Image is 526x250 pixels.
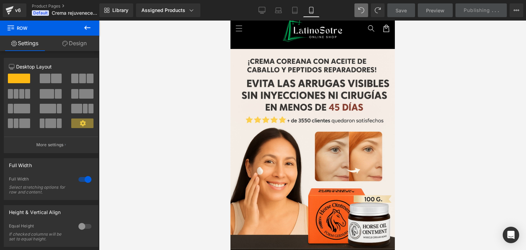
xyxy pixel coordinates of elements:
[270,3,287,17] a: Laptop
[9,63,93,70] p: Desktop Layout
[9,159,32,168] div: Full Width
[9,205,61,215] div: Height & Vertical Align
[3,3,26,17] a: v6
[254,3,270,17] a: Desktop
[9,176,72,184] div: Full Width
[9,232,71,241] div: If checked columns will be set to equal height.
[133,0,148,15] summary: Búsqueda
[9,223,72,230] div: Equal Height
[14,6,22,15] div: v6
[32,3,111,9] a: Product Pages
[1,0,16,15] summary: Menú
[32,10,49,16] span: Default
[52,10,98,16] span: Crema rejuvenecedora - Horse Elixir
[36,142,64,148] p: More settings
[141,7,195,14] div: Assigned Products
[9,185,71,195] div: Select stretching options for row and content.
[510,3,523,17] button: More
[287,3,303,17] a: Tablet
[354,3,368,17] button: Undo
[426,7,444,14] span: Preview
[99,3,133,17] a: New Library
[303,3,320,17] a: Mobile
[396,7,407,14] span: Save
[418,3,453,17] a: Preview
[7,21,75,36] span: Row
[503,227,519,243] div: Open Intercom Messenger
[50,36,99,51] a: Design
[371,3,385,17] button: Redo
[112,7,128,13] span: Library
[4,137,98,153] button: More settings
